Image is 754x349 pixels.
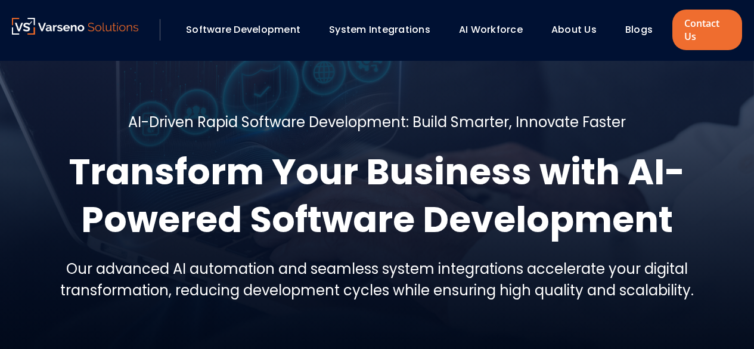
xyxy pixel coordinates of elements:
[619,20,669,40] div: Blogs
[12,148,742,243] h1: Transform Your Business with AI-Powered Software Development
[329,23,430,36] a: System Integrations
[12,18,138,42] a: Varseno Solutions – Product Engineering & IT Services
[625,23,653,36] a: Blogs
[128,112,626,133] h5: AI-Driven Rapid Software Development: Build Smarter, Innovate Faster
[459,23,523,36] a: AI Workforce
[12,258,742,301] h5: Our advanced AI automation and seamless system integrations accelerate your digital transformatio...
[672,10,742,50] a: Contact Us
[180,20,317,40] div: Software Development
[323,20,447,40] div: System Integrations
[551,23,597,36] a: About Us
[186,23,300,36] a: Software Development
[545,20,613,40] div: About Us
[12,18,138,35] img: Varseno Solutions – Product Engineering & IT Services
[453,20,539,40] div: AI Workforce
